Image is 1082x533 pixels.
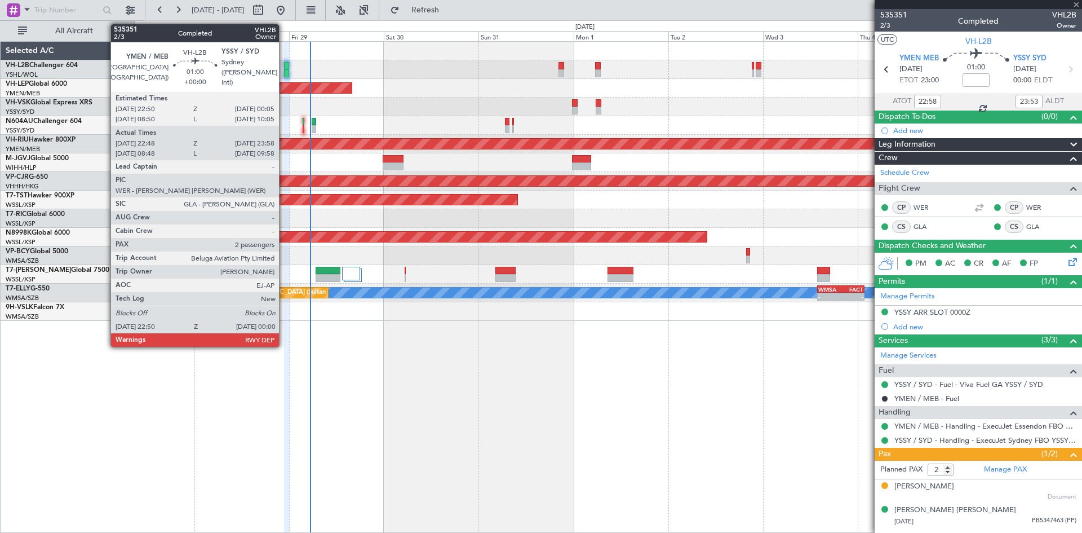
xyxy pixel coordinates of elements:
a: M-JGVJGlobal 5000 [6,155,69,162]
a: WMSA/SZB [6,294,39,302]
span: N8998K [6,230,32,236]
a: YSSY / SYD - Handling - ExecuJet Sydney FBO YSSY / SYD [894,435,1076,445]
span: Services [879,334,908,347]
a: VH-VSKGlobal Express XRS [6,99,92,106]
span: Document [1048,492,1076,502]
a: VP-BCYGlobal 5000 [6,248,68,255]
a: WSSL/XSP [6,201,36,209]
a: VHHH/HKG [6,182,39,191]
div: Thu 4 [858,31,952,41]
div: - [818,293,841,300]
a: WMSA/SZB [6,312,39,321]
input: Trip Number [34,2,99,19]
div: [DATE] [575,23,595,32]
span: PM [915,258,926,270]
a: YMEN/MEB [6,145,40,153]
span: Fuel [879,364,894,377]
a: T7-TSTHawker 900XP [6,192,74,199]
div: - [841,293,863,300]
span: [DATE] [894,517,914,526]
span: (1/2) [1041,448,1058,460]
span: AC [945,258,955,270]
span: FP [1030,258,1038,270]
a: YMEN / MEB - Fuel [894,394,959,403]
span: VH-L2B [6,62,29,69]
span: CR [974,258,983,270]
a: Manage Services [880,350,937,362]
div: WMSA [818,286,841,293]
a: 9H-VSLKFalcon 7X [6,304,64,311]
span: ELDT [1034,75,1052,86]
a: T7-ELLYG-550 [6,285,50,292]
span: ATOT [893,96,911,107]
a: Manage PAX [984,464,1027,475]
div: Planned Maint [GEOGRAPHIC_DATA] (Seletar) [103,228,235,245]
span: T7-ELLY [6,285,30,292]
span: T7-TST [6,192,28,199]
span: All Aircraft [29,27,119,35]
div: FACT [841,286,863,293]
a: WMSA/SZB [6,257,39,265]
span: M-JGVJ [6,155,30,162]
span: [DATE] - [DATE] [192,5,245,15]
button: All Aircraft [12,22,122,40]
span: Permits [879,275,905,288]
a: WER [914,202,939,213]
div: Mon 1 [574,31,668,41]
span: 23:00 [921,75,939,86]
div: Planned Maint [GEOGRAPHIC_DATA] (Sultan [PERSON_NAME] [PERSON_NAME] - Subang) [197,284,460,301]
span: [DATE] [899,64,923,75]
span: VP-BCY [6,248,30,255]
div: CP [1005,201,1023,214]
span: 00:00 [1013,75,1031,86]
div: YSSY ARR SLOT 0000Z [894,307,970,317]
div: [PERSON_NAME] [PERSON_NAME] [894,505,1016,516]
span: Owner [1052,21,1076,30]
span: 01:00 [967,62,985,73]
div: CS [1005,221,1023,233]
a: VH-RIUHawker 800XP [6,136,76,143]
span: Pax [879,448,891,461]
button: UTC [877,34,897,45]
a: YSHL/WOL [6,71,38,79]
div: Fri 29 [289,31,384,41]
span: Handling [879,406,911,419]
a: YMEN / MEB - Handling - ExecuJet Essendon FBO YMEN / MEB [894,421,1076,431]
span: N604AU [6,118,33,125]
span: PB5347463 (PP) [1032,516,1076,526]
span: VH-RIU [6,136,29,143]
div: Thu 28 [194,31,289,41]
label: Planned PAX [880,464,923,475]
a: Manage Permits [880,291,935,302]
span: VP-CJR [6,174,29,180]
a: T7-RICGlobal 6000 [6,211,65,218]
span: ETOT [899,75,918,86]
span: AF [1002,258,1011,270]
span: [DATE] [1013,64,1036,75]
a: T7-[PERSON_NAME]Global 7500 [6,267,109,274]
span: 9H-VSLK [6,304,33,311]
a: WSSL/XSP [6,238,36,246]
div: Wed 27 [100,31,194,41]
span: VHL2B [1052,9,1076,21]
span: (3/3) [1041,334,1058,346]
span: (1/1) [1041,275,1058,287]
span: 535351 [880,9,907,21]
div: [DATE] [136,23,156,32]
a: WER [1026,202,1052,213]
div: Add new [893,322,1076,332]
a: WIHH/HLP [6,164,37,172]
div: [PERSON_NAME] [894,481,954,492]
span: 2/3 [880,21,907,30]
span: Crew [879,152,898,165]
a: WSSL/XSP [6,219,36,228]
a: VP-CJRG-650 [6,174,48,180]
span: VH-VSK [6,99,30,106]
span: Leg Information [879,138,935,151]
span: T7-[PERSON_NAME] [6,267,71,274]
div: Sat 30 [384,31,478,41]
div: Tue 2 [668,31,763,41]
a: N604AUChallenger 604 [6,118,82,125]
div: Sun 31 [478,31,573,41]
span: VH-L2B [965,36,992,47]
